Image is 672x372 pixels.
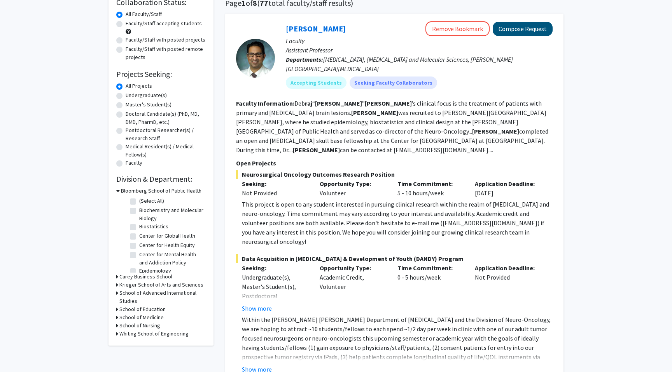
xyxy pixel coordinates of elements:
[475,263,541,273] p: Application Deadline:
[126,143,206,159] label: Medical Resident(s) / Medical Fellow(s)
[320,263,386,273] p: Opportunity Type:
[121,187,201,195] h3: Bloomberg School of Public Health
[236,99,548,154] fg-read-more: Deb “ ” ’s clinical focus is the treatment of patients with primary and [MEDICAL_DATA] brain lesi...
[236,170,553,179] span: Neurosurgical Oncology Outcomes Research Position
[116,174,206,184] h2: Division & Department:
[305,99,312,107] b: raj
[126,36,205,44] label: Faculty/Staff with posted projects
[126,91,167,99] label: Undergraduate(s)
[242,263,308,273] p: Seeking:
[472,127,519,135] b: [PERSON_NAME]
[126,19,202,28] label: Faculty/Staff accepting students
[469,263,547,313] div: Not Provided
[116,70,206,79] h2: Projects Seeking:
[119,322,160,330] h3: School of Nursing
[286,45,553,55] p: Assistant Professor
[126,45,206,61] label: Faculty/Staff with posted remote projects
[119,313,164,322] h3: School of Medicine
[397,179,464,188] p: Time Commitment:
[365,99,412,107] b: [PERSON_NAME]
[242,188,308,198] div: Not Provided
[242,179,308,188] p: Seeking:
[286,76,346,89] mat-chip: Accepting Students
[242,304,272,313] button: Show more
[236,158,553,168] p: Open Projects
[286,36,553,45] p: Faculty
[119,289,206,305] h3: School of Advanced International Studies
[392,179,469,198] div: 5 - 10 hours/week
[126,10,162,18] label: All Faculty/Staff
[139,223,168,231] label: Biostatistics
[493,22,553,36] button: Compose Request to Raj Mukherjee
[139,267,171,275] label: Epidemiology
[293,146,340,154] b: [PERSON_NAME]
[314,263,392,313] div: Academic Credit, Volunteer
[126,101,171,109] label: Master's Student(s)
[351,109,398,116] b: [PERSON_NAME]
[315,99,362,107] b: [PERSON_NAME]
[139,232,195,240] label: Center for Global Health
[139,250,204,267] label: Center for Mental Health and Addiction Policy
[286,56,513,73] span: [MEDICAL_DATA], [MEDICAL_DATA] and Molecular Sciences, [PERSON_NAME][GEOGRAPHIC_DATA][MEDICAL_DATA]
[350,76,437,89] mat-chip: Seeking Faculty Collaborators
[425,21,490,36] button: Remove Bookmark
[119,330,189,338] h3: Whiting School of Engineering
[286,56,323,63] b: Departments:
[126,126,206,143] label: Postdoctoral Researcher(s) / Research Staff
[126,110,206,126] label: Doctoral Candidate(s) (PhD, MD, DMD, PharmD, etc.)
[236,254,553,263] span: Data Acquisition in [MEDICAL_DATA] & Development of Youth (DANDY) Program
[242,200,553,246] div: This project is open to any student interested in pursuing clinical research within the realm of ...
[119,273,172,281] h3: Carey Business School
[139,206,204,223] label: Biochemistry and Molecular Biology
[320,179,386,188] p: Opportunity Type:
[139,241,195,249] label: Center for Health Equity
[139,197,164,205] label: (Select All)
[397,263,464,273] p: Time Commitment:
[242,273,308,338] div: Undergraduate(s), Master's Student(s), Postdoctoral Researcher(s) / Research Staff, Medical Resid...
[314,179,392,198] div: Volunteer
[475,179,541,188] p: Application Deadline:
[6,337,33,366] iframe: Chat
[119,305,166,313] h3: School of Education
[119,281,203,289] h3: Krieger School of Arts and Sciences
[392,263,469,313] div: 0 - 5 hours/week
[126,82,152,90] label: All Projects
[126,159,142,167] label: Faculty
[469,179,547,198] div: [DATE]
[236,99,294,107] b: Faculty Information:
[286,24,346,33] a: [PERSON_NAME]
